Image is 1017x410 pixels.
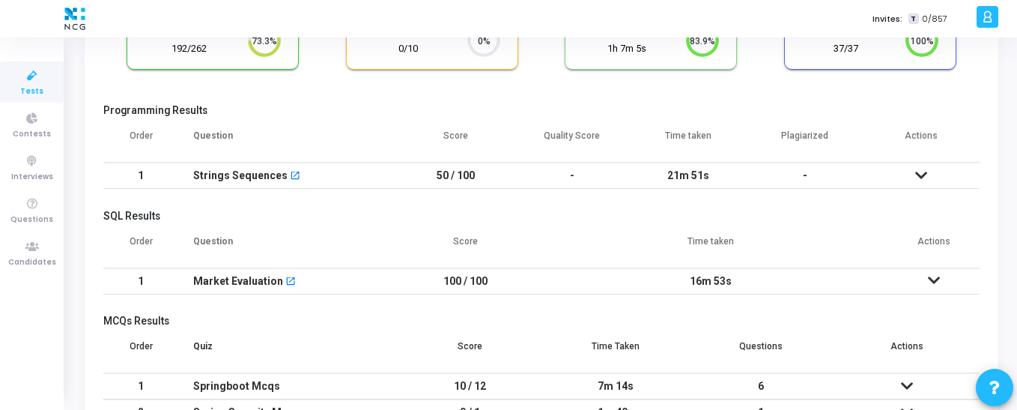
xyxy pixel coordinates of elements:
[358,42,458,56] div: 0/10
[688,331,834,373] th: Questions
[398,121,514,163] th: Score
[514,163,631,189] td: -
[688,373,834,400] td: 6
[178,121,398,163] th: Question
[8,256,56,269] span: Candidates
[514,121,631,163] th: Quality Score
[533,226,888,268] th: Time taken
[103,210,980,223] h5: SQL Results
[13,128,51,141] span: Contests
[20,85,43,98] span: Tests
[103,373,178,400] td: 1
[103,331,178,373] th: Order
[398,268,533,295] td: 100 / 100
[103,268,178,295] td: 1
[290,172,300,182] mat-icon: open_in_new
[887,226,980,268] th: Actions
[11,171,53,184] span: Interviews
[796,42,896,56] div: 37/37
[103,315,980,328] h5: MCQs Results
[398,373,543,400] td: 10 / 12
[103,121,178,163] th: Order
[631,121,747,163] th: Time taken
[178,226,398,268] th: Question
[103,226,178,268] th: Order
[103,104,980,117] h5: Programming Results
[631,163,747,189] td: 21m 51s
[193,163,288,188] div: Strings Sequences
[803,169,807,181] span: -
[193,374,383,399] div: Springboot Mcqs
[872,13,902,25] label: Invites:
[103,163,178,189] td: 1
[139,42,239,56] div: 192/262
[193,269,283,294] div: Market Evaluation
[863,121,980,163] th: Actions
[61,4,89,34] img: logo
[747,121,863,163] th: Plagiarized
[834,331,980,373] th: Actions
[543,331,688,373] th: Time Taken
[10,214,53,226] span: Questions
[533,268,888,295] td: 16m 53s
[558,374,673,399] div: 7m 14s
[178,331,398,373] th: Quiz
[398,163,514,189] td: 50 / 100
[398,331,543,373] th: Score
[922,13,947,25] span: 0/857
[398,226,533,268] th: Score
[285,277,296,288] mat-icon: open_in_new
[908,13,918,25] span: T
[577,42,677,56] div: 1h 7m 5s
